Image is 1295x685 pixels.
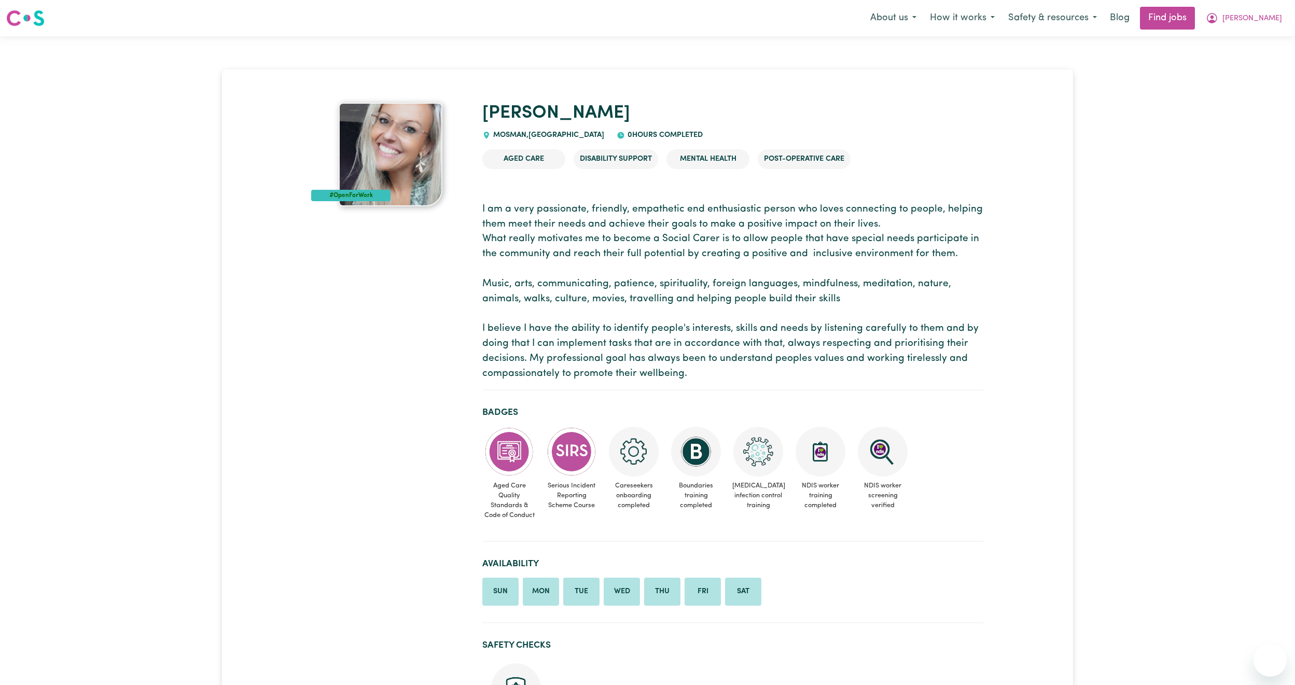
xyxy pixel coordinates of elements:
[482,640,983,651] h2: Safety Checks
[604,578,640,606] li: Available on Wednesday
[607,477,661,515] span: Careseekers onboarding completed
[644,578,680,606] li: Available on Thursday
[725,578,761,606] li: Available on Saturday
[793,477,847,515] span: NDIS worker training completed
[858,427,908,477] img: NDIS Worker Screening Verified
[484,427,534,477] img: CS Academy: Aged Care Quality Standards & Code of Conduct course completed
[482,104,630,122] a: [PERSON_NAME]
[625,131,703,139] span: 0 hours completed
[547,427,596,477] img: CS Academy: Serious Incident Reporting Scheme course completed
[339,103,442,206] img: Julia
[311,103,470,206] a: Julia's profile picture'#OpenForWork
[666,149,749,169] li: Mental Health
[1254,644,1287,677] iframe: Button to launch messaging window, conversation in progress
[923,7,1001,29] button: How it works
[1199,7,1289,29] button: My Account
[482,477,536,525] span: Aged Care Quality Standards & Code of Conduct
[482,558,983,569] h2: Availability
[563,578,600,606] li: Available on Tuesday
[733,427,783,477] img: CS Academy: COVID-19 Infection Control Training course completed
[1001,7,1104,29] button: Safety & resources
[1222,13,1282,24] span: [PERSON_NAME]
[523,578,559,606] li: Available on Monday
[1104,7,1136,30] a: Blog
[482,202,983,382] p: I am a very passionate, friendly, empathetic end enthusiastic person who loves connecting to peop...
[311,190,391,201] div: #OpenForWork
[482,149,565,169] li: Aged Care
[731,477,785,515] span: [MEDICAL_DATA] infection control training
[856,477,910,515] span: NDIS worker screening verified
[671,427,721,477] img: CS Academy: Boundaries in care and support work course completed
[545,477,598,515] span: Serious Incident Reporting Scheme Course
[482,407,983,418] h2: Badges
[864,7,923,29] button: About us
[669,477,723,515] span: Boundaries training completed
[685,578,721,606] li: Available on Friday
[574,149,658,169] li: Disability Support
[482,578,519,606] li: Available on Sunday
[796,427,845,477] img: CS Academy: Introduction to NDIS Worker Training course completed
[491,131,604,139] span: MOSMAN , [GEOGRAPHIC_DATA]
[6,9,45,27] img: Careseekers logo
[758,149,851,169] li: Post-operative care
[6,6,45,30] a: Careseekers logo
[609,427,659,477] img: CS Academy: Careseekers Onboarding course completed
[1140,7,1195,30] a: Find jobs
